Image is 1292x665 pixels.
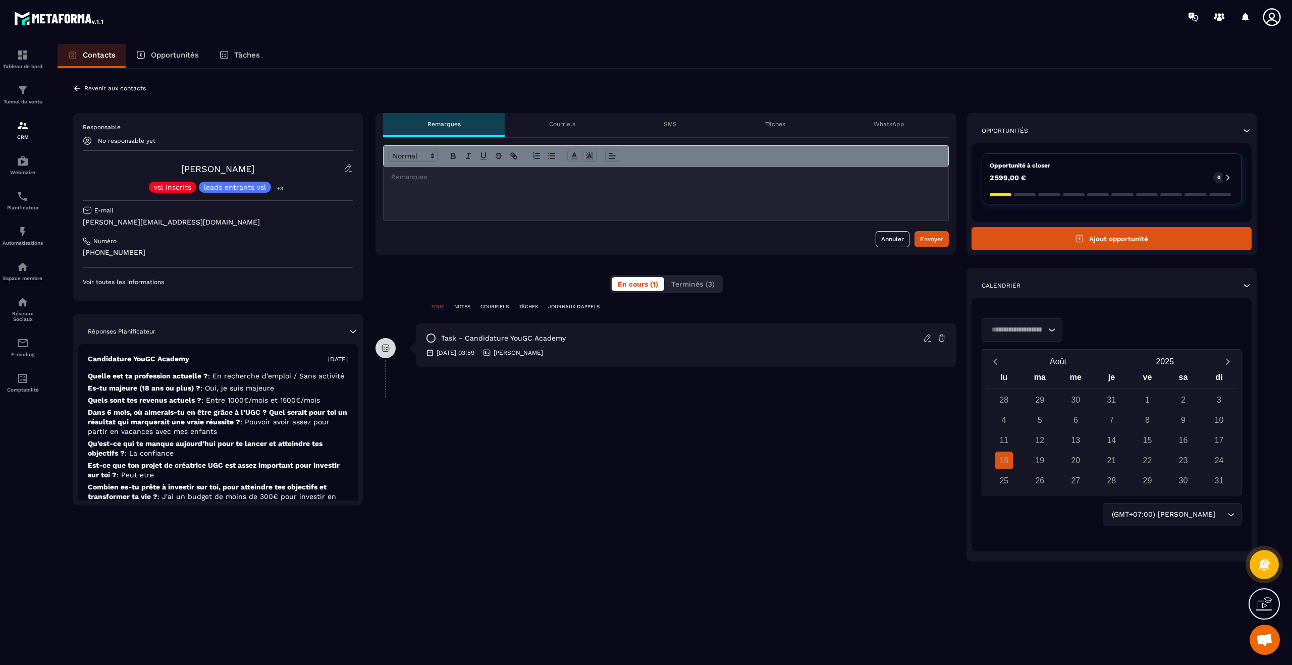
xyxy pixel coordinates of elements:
[995,472,1013,489] div: 25
[1139,431,1156,449] div: 15
[1103,452,1120,469] div: 21
[88,492,336,510] span: : J'ai un budget de moins de 300€ pour investir en moi.
[1005,353,1112,370] button: Open months overlay
[988,324,1046,336] input: Search for option
[1031,472,1049,489] div: 26
[17,84,29,96] img: formation
[154,184,191,191] p: vsl inscrits
[1210,411,1228,429] div: 10
[1250,625,1280,655] a: Open chat
[200,384,274,392] span: : Oui, je suis majeure
[181,163,254,174] a: [PERSON_NAME]
[3,275,43,281] p: Espace membre
[17,120,29,132] img: formation
[3,352,43,357] p: E-mailing
[1103,391,1120,409] div: 31
[3,240,43,246] p: Automatisations
[427,120,461,128] p: Remarques
[17,261,29,273] img: automations
[1111,353,1218,370] button: Open years overlay
[1139,391,1156,409] div: 1
[1022,370,1058,388] div: ma
[1058,370,1094,388] div: me
[3,170,43,175] p: Webinaire
[1139,411,1156,429] div: 8
[990,161,1233,170] p: Opportunité à closer
[3,64,43,69] p: Tableau de bord
[1210,452,1228,469] div: 24
[3,218,43,253] a: automationsautomationsAutomatisations
[94,206,114,214] p: E-mail
[1201,370,1237,388] div: di
[125,449,174,457] span: : La confiance
[995,391,1013,409] div: 28
[986,370,1022,388] div: lu
[612,277,664,291] button: En cours (1)
[3,112,43,147] a: formationformationCRM
[83,50,116,60] p: Contacts
[3,147,43,183] a: automationsautomationsWebinaire
[431,303,444,310] p: TOUT
[1094,370,1129,388] div: je
[17,296,29,308] img: social-network
[3,77,43,112] a: formationformationTunnel de vente
[1217,509,1225,520] input: Search for option
[995,411,1013,429] div: 4
[83,217,353,227] p: [PERSON_NAME][EMAIL_ADDRESS][DOMAIN_NAME]
[84,85,146,92] p: Revenir aux contacts
[876,231,909,247] button: Annuler
[519,303,538,310] p: TÂCHES
[204,184,266,191] p: leads entrants vsl
[17,190,29,202] img: scheduler
[88,408,348,436] p: Dans 6 mois, où aimerais-tu en être grâce à l’UGC ? Quel serait pour toi un résultat qui marquera...
[1174,472,1192,489] div: 30
[494,349,543,357] p: [PERSON_NAME]
[549,120,575,128] p: Courriels
[14,9,105,27] img: logo
[454,303,470,310] p: NOTES
[1103,431,1120,449] div: 14
[17,226,29,238] img: automations
[972,227,1252,250] button: Ajout opportunité
[671,280,715,288] span: Terminés (3)
[986,355,1005,368] button: Previous month
[3,329,43,365] a: emailemailE-mailing
[920,234,943,244] div: Envoyer
[3,205,43,210] p: Planificateur
[274,183,287,194] p: +3
[58,44,126,68] a: Contacts
[88,461,348,480] p: Est-ce que ton projet de créatrice UGC est assez important pour investir sur toi ?
[88,439,348,458] p: Qu’est-ce qui te manque aujourd’hui pour te lancer et atteindre tes objectifs ?
[982,318,1062,342] div: Search for option
[88,482,348,511] p: Combien es-tu prête à investir sur toi, pour atteindre tes objectifs et transformer ta vie ?
[1103,411,1120,429] div: 7
[1217,174,1220,181] p: 0
[208,372,344,380] span: : En recherche d’emploi / Sans activité
[664,120,677,128] p: SMS
[17,337,29,349] img: email
[1165,370,1201,388] div: sa
[88,354,189,364] p: Candidature YouGC Academy
[1109,509,1217,520] span: (GMT+07:00) [PERSON_NAME]
[83,123,353,131] p: Responsable
[17,372,29,384] img: accountant
[1067,411,1085,429] div: 6
[441,334,566,343] p: task - Candidature YouGC Academy
[151,50,199,60] p: Opportunités
[480,303,509,310] p: COURRIELS
[3,387,43,393] p: Comptabilité
[1031,411,1049,429] div: 5
[88,327,155,336] p: Réponses Planificateur
[982,282,1020,290] p: Calendrier
[1174,391,1192,409] div: 2
[3,41,43,77] a: formationformationTableau de bord
[874,120,904,128] p: WhatsApp
[209,44,270,68] a: Tâches
[765,120,785,128] p: Tâches
[1139,452,1156,469] div: 22
[1031,391,1049,409] div: 29
[1031,431,1049,449] div: 12
[548,303,600,310] p: JOURNAUX D'APPELS
[1210,391,1228,409] div: 3
[1103,503,1242,526] div: Search for option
